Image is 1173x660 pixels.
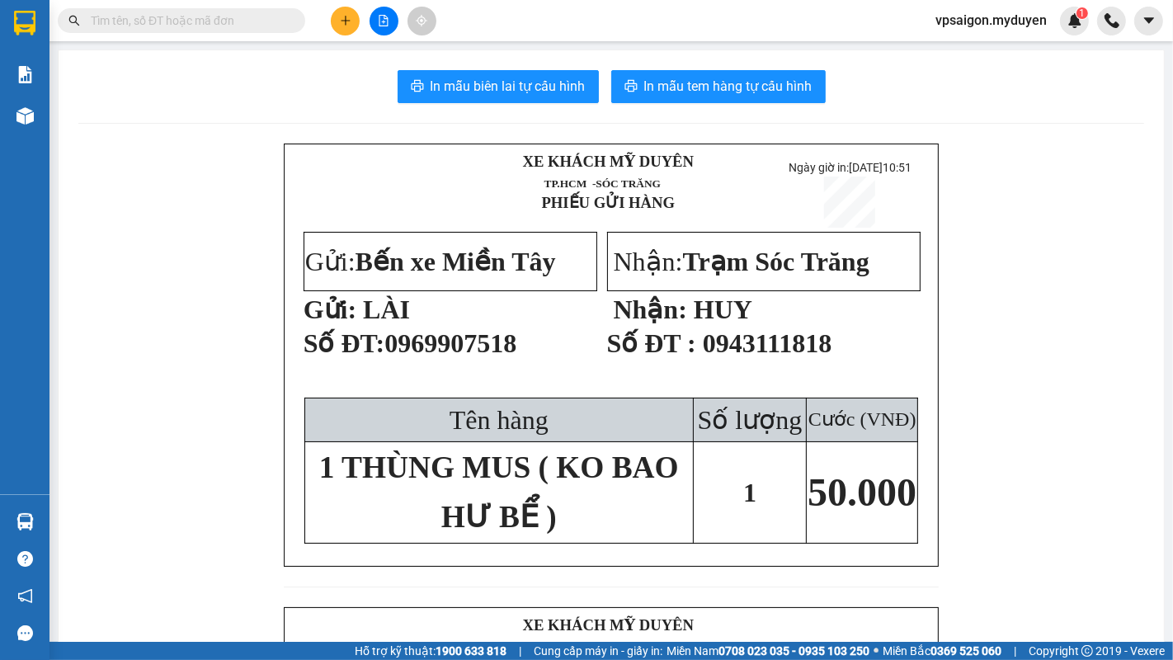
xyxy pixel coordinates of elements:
span: vpsaigon.myduyen [922,10,1060,31]
strong: Nhận: [614,295,687,324]
strong: XE KHÁCH MỸ DUYÊN [111,9,224,45]
img: icon-new-feature [1067,13,1082,28]
img: logo-vxr [14,11,35,35]
span: In mẫu biên lai tự cấu hình [431,76,586,97]
span: Miền Bắc [883,642,1001,660]
input: Tìm tên, số ĐT hoặc mã đơn [91,12,285,30]
span: message [17,625,33,641]
span: Bến xe Miền Tây [7,114,138,175]
span: aim [416,15,427,26]
span: Cước (VNĐ) [808,408,916,430]
span: 1 [743,478,756,507]
span: TP.HCM -SÓC TRĂNG [104,52,220,64]
span: search [68,15,80,26]
span: 50.000 [808,470,916,514]
strong: 0708 023 035 - 0935 103 250 [718,644,869,658]
span: ⚪️ [874,648,879,654]
img: warehouse-icon [16,513,34,530]
span: Số ĐT: [304,328,385,358]
strong: 1900 633 818 [436,644,506,658]
p: Ngày giờ in: [777,161,923,174]
span: printer [624,79,638,95]
sup: 1 [1076,7,1088,19]
img: warehouse-icon [16,107,34,125]
strong: XE KHÁCH MỸ DUYÊN [523,616,695,634]
span: Nhận: [614,247,869,276]
span: Miền Nam [667,642,869,660]
span: In mẫu tem hàng tự cấu hình [644,76,813,97]
span: Gửi: [7,114,138,175]
button: printerIn mẫu tem hàng tự cấu hình [611,70,826,103]
img: phone-icon [1105,13,1119,28]
button: plus [331,7,360,35]
span: Trạm Sóc Trăng [683,247,869,276]
strong: PHIẾU GỬI HÀNG [541,194,675,211]
span: Cung cấp máy in - giấy in: [534,642,662,660]
span: 1 THÙNG MUS ( KO BAO HƯ BỂ ) [319,450,679,534]
button: aim [407,7,436,35]
span: | [1014,642,1016,660]
span: 0943111818 [703,328,831,358]
button: printerIn mẫu biên lai tự cấu hình [398,70,599,103]
span: notification [17,588,33,604]
span: caret-down [1142,13,1157,28]
span: Bến xe Miền Tây [356,247,556,276]
span: plus [340,15,351,26]
span: TP.HCM -SÓC TRĂNG [544,177,661,190]
span: Tên hàng [450,405,549,435]
span: printer [411,79,424,95]
span: LÀI [363,295,410,324]
span: Gửi: [305,247,556,276]
strong: PHIẾU GỬI HÀNG [101,68,235,86]
span: 10:51 [883,161,912,174]
span: TP.HCM -SÓC TRĂNG [544,641,661,653]
span: Hỗ trợ kỹ thuật: [355,642,506,660]
span: Số lượng [698,405,803,435]
span: 0969907518 [384,328,516,358]
button: file-add [370,7,398,35]
span: | [519,642,521,660]
strong: 0369 525 060 [930,644,1001,658]
img: solution-icon [16,66,34,83]
span: [DATE] [849,161,912,174]
span: copyright [1081,645,1093,657]
button: caret-down [1134,7,1163,35]
strong: Số ĐT : [607,328,696,358]
span: HUY [694,295,752,324]
span: file-add [378,15,389,26]
strong: XE KHÁCH MỸ DUYÊN [523,153,695,170]
span: question-circle [17,551,33,567]
strong: Gửi: [304,295,356,324]
span: 1 [1079,7,1085,19]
